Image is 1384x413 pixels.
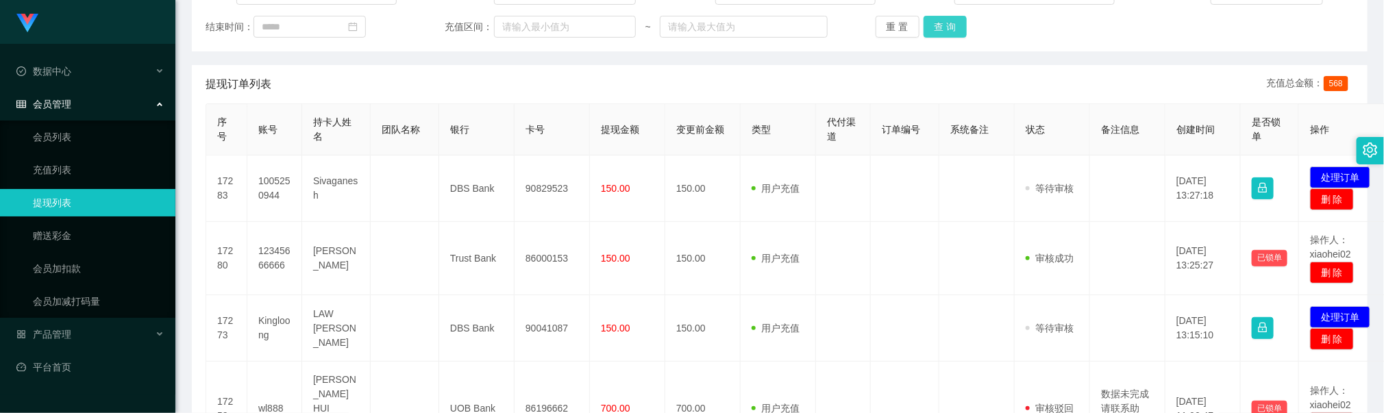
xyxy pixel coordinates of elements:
[1252,250,1287,266] button: 已锁单
[494,16,636,38] input: 请输入最小值为
[206,155,247,222] td: 17283
[33,189,164,216] a: 提现列表
[16,99,26,109] i: 图标: table
[313,116,351,142] span: 持卡人姓名
[16,353,164,381] a: 图标: dashboard平台首页
[16,99,71,110] span: 会员管理
[752,253,800,264] span: 用户充值
[665,155,741,222] td: 150.00
[515,222,590,295] td: 86000153
[752,323,800,334] span: 用户充值
[348,22,358,32] i: 图标: calendar
[1026,253,1074,264] span: 审核成功
[206,76,271,92] span: 提现订单列表
[665,295,741,362] td: 150.00
[206,222,247,295] td: 17280
[601,253,630,264] span: 150.00
[752,124,771,135] span: 类型
[665,222,741,295] td: 150.00
[1165,295,1241,362] td: [DATE] 13:15:10
[439,155,515,222] td: DBS Bank
[33,222,164,249] a: 赠送彩金
[302,222,371,295] td: [PERSON_NAME]
[33,255,164,282] a: 会员加扣款
[1310,306,1370,328] button: 处理订单
[515,295,590,362] td: 90041087
[247,222,302,295] td: 12345666666
[676,124,724,135] span: 变更前金额
[636,20,660,34] span: ~
[1176,124,1215,135] span: 创建时间
[206,295,247,362] td: 17273
[752,183,800,194] span: 用户充值
[526,124,545,135] span: 卡号
[882,124,920,135] span: 订单编号
[1310,234,1351,260] span: 操作人：xiaohei02
[601,183,630,194] span: 150.00
[217,116,227,142] span: 序号
[33,288,164,315] a: 会员加减打码量
[1165,222,1241,295] td: [DATE] 13:25:27
[1310,124,1329,135] span: 操作
[1165,155,1241,222] td: [DATE] 13:27:18
[1101,124,1139,135] span: 备注信息
[16,66,26,76] i: 图标: check-circle-o
[382,124,420,135] span: 团队名称
[515,155,590,222] td: 90829523
[16,14,38,33] img: logo.9652507e.png
[1026,183,1074,194] span: 等待审核
[439,222,515,295] td: Trust Bank
[1310,166,1370,188] button: 处理订单
[827,116,856,142] span: 代付渠道
[1310,328,1354,350] button: 删 除
[206,20,254,34] span: 结束时间：
[16,329,26,339] i: 图标: appstore-o
[1266,76,1354,92] div: 充值总金额：
[1310,385,1351,410] span: 操作人：xiaohei02
[1252,116,1281,142] span: 是否锁单
[601,323,630,334] span: 150.00
[876,16,919,38] button: 重 置
[1310,188,1354,210] button: 删 除
[439,295,515,362] td: DBS Bank
[450,124,469,135] span: 银行
[1026,124,1045,135] span: 状态
[601,124,639,135] span: 提现金额
[950,124,989,135] span: 系统备注
[302,155,371,222] td: Sivaganesh
[924,16,967,38] button: 查 询
[1324,76,1348,91] span: 568
[258,124,277,135] span: 账号
[247,155,302,222] td: 1005250944
[1363,142,1378,158] i: 图标: setting
[33,123,164,151] a: 会员列表
[1310,262,1354,284] button: 删 除
[445,20,494,34] span: 充值区间：
[660,16,828,38] input: 请输入最大值为
[302,295,371,362] td: LAW [PERSON_NAME]
[1252,177,1274,199] button: 图标: lock
[16,66,71,77] span: 数据中心
[33,156,164,184] a: 充值列表
[16,329,71,340] span: 产品管理
[1252,317,1274,339] button: 图标: lock
[1026,323,1074,334] span: 等待审核
[247,295,302,362] td: Kingloong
